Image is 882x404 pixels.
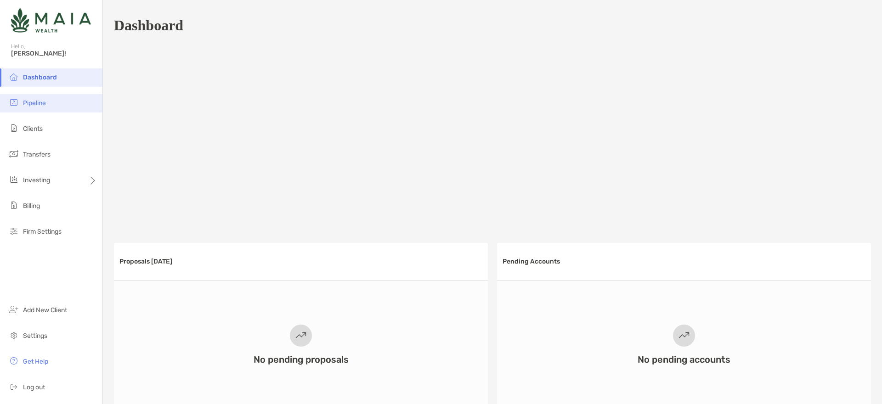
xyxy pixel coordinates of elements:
span: Dashboard [23,73,57,81]
span: Transfers [23,151,51,158]
h1: Dashboard [114,17,183,34]
img: settings icon [8,330,19,341]
img: investing icon [8,174,19,185]
img: get-help icon [8,355,19,366]
span: Settings [23,332,47,340]
img: firm-settings icon [8,225,19,236]
h3: No pending proposals [254,354,349,365]
span: Clients [23,125,43,133]
img: clients icon [8,123,19,134]
span: Pipeline [23,99,46,107]
h3: No pending accounts [638,354,730,365]
span: Add New Client [23,306,67,314]
img: pipeline icon [8,97,19,108]
img: transfers icon [8,148,19,159]
span: Log out [23,383,45,391]
img: logout icon [8,381,19,392]
img: add_new_client icon [8,304,19,315]
span: Firm Settings [23,228,62,236]
span: [PERSON_NAME]! [11,50,97,57]
img: Zoe Logo [11,4,91,37]
span: Billing [23,202,40,210]
img: dashboard icon [8,71,19,82]
img: billing icon [8,200,19,211]
span: Investing [23,176,50,184]
span: Get Help [23,358,48,365]
h3: Pending Accounts [503,258,560,265]
h3: Proposals [DATE] [119,258,172,265]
